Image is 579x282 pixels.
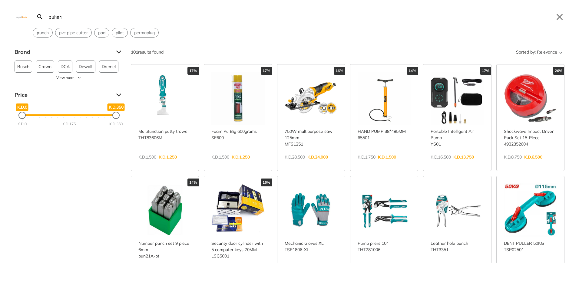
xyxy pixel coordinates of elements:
button: Select suggestion: permaplug [131,28,158,37]
div: Suggestion: pvc pipe cutter [55,28,92,38]
span: pilot [116,30,124,36]
div: K.D.350 [109,121,123,127]
span: Price [15,90,111,100]
div: Maximum Price [112,112,120,119]
div: 17% [261,67,272,75]
span: Crown [38,61,51,72]
strong: pu [37,30,42,35]
span: permaplug [134,30,155,36]
input: Search… [47,10,551,24]
button: DCA [58,61,72,73]
div: results found [131,47,164,57]
button: Sorted by:Relevance Sort [515,47,564,57]
img: Close [15,15,29,18]
span: Brand [15,47,111,57]
span: nch [37,30,49,36]
button: Select suggestion: pvc pipe cutter [55,28,91,37]
strong: 101 [131,49,138,55]
span: pvc pipe cutter [59,30,88,36]
span: Dewalt [79,61,93,72]
div: 17% [187,67,199,75]
span: Relevance [537,47,557,57]
div: 14% [187,179,199,186]
span: Bosch [17,61,29,72]
span: pad [98,30,105,36]
div: K.D.175 [62,121,76,127]
span: View more [56,75,74,80]
button: Select suggestion: pad [94,28,109,37]
span: DCA [61,61,70,72]
button: Bosch [15,61,32,73]
div: Suggestion: pilot [112,28,128,38]
div: 16% [334,67,345,75]
button: Close [555,12,564,22]
button: View more [15,75,124,80]
button: Dewalt [76,61,95,73]
div: Suggestion: punch [33,28,53,38]
div: Minimum Price [18,112,26,119]
button: Dremel [99,61,118,73]
span: Dremel [102,61,116,72]
svg: Sort [557,48,564,56]
div: Suggestion: pad [94,28,109,38]
button: Crown [36,61,54,73]
div: K.D.0 [18,121,27,127]
div: 26% [553,67,564,75]
button: Select suggestion: punch [33,28,52,37]
button: Select suggestion: pilot [112,28,127,37]
div: 14% [407,67,418,75]
div: 16% [261,179,272,186]
div: Suggestion: permaplug [130,28,159,38]
svg: Search [36,13,44,21]
div: 17% [480,67,491,75]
